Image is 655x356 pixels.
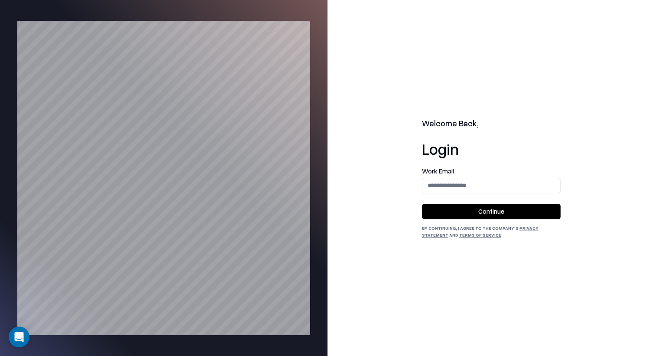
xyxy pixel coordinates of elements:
h1: Login [422,140,561,157]
h2: Welcome Back, [422,118,561,130]
a: Terms of Service [459,232,501,237]
div: Open Intercom Messenger [9,327,29,347]
button: Continue [422,204,561,219]
label: Work Email [422,168,561,174]
div: By continuing, I agree to the Company's and [422,225,561,238]
a: Privacy Statement [422,225,538,237]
